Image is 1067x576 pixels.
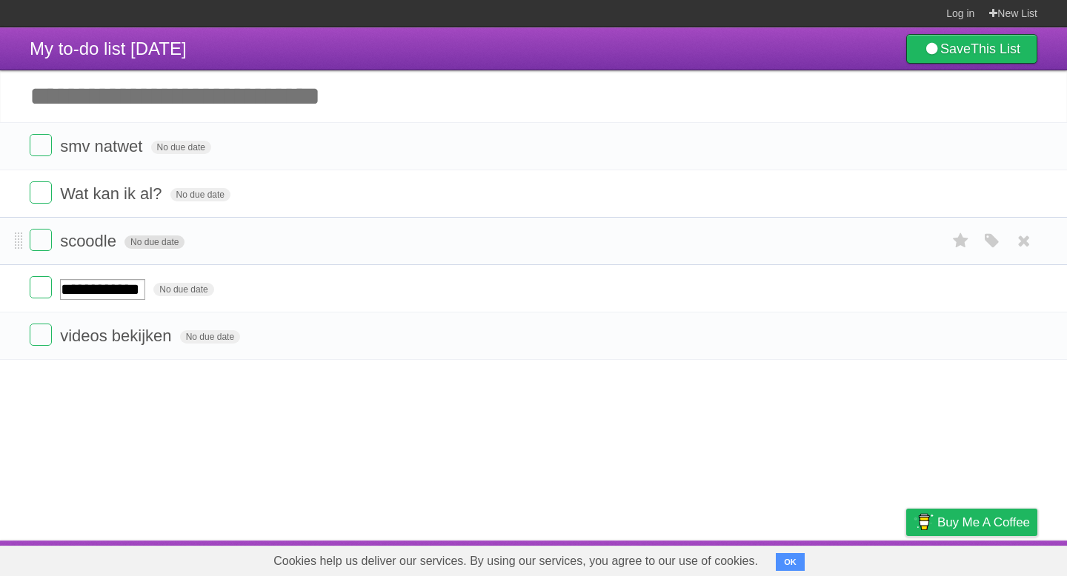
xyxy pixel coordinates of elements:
[151,141,211,154] span: No due date
[30,276,52,298] label: Done
[153,283,213,296] span: No due date
[259,546,773,576] span: Cookies help us deliver our services. By using our services, you agree to our use of cookies.
[30,134,52,156] label: Done
[906,34,1037,64] a: SaveThis List
[60,326,175,345] span: videos bekijken
[30,324,52,346] label: Done
[30,229,52,251] label: Done
[837,544,869,572] a: Terms
[709,544,740,572] a: About
[30,38,187,58] span: My to-do list [DATE]
[906,509,1037,536] a: Buy me a coffee
[776,553,805,571] button: OK
[60,184,165,203] span: Wat kan ik al?
[124,235,185,249] span: No due date
[30,181,52,204] label: Done
[170,188,230,201] span: No due date
[947,229,975,253] label: Star task
[944,544,1037,572] a: Suggest a feature
[60,232,120,250] span: scoodle
[60,137,146,155] span: smv natwet
[887,544,925,572] a: Privacy
[180,330,240,344] span: No due date
[914,509,934,535] img: Buy me a coffee
[758,544,818,572] a: Developers
[937,509,1030,535] span: Buy me a coffee
[971,41,1020,56] b: This List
